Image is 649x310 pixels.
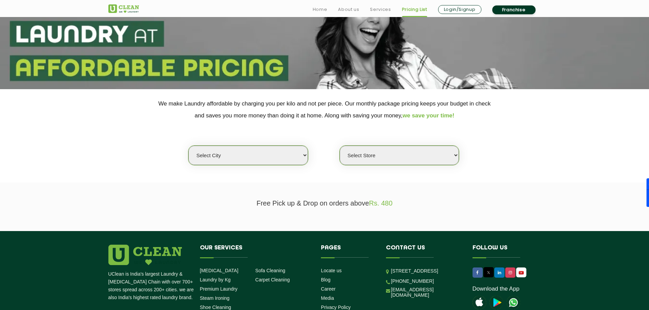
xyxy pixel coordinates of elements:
a: Laundry by Kg [200,277,231,282]
a: Services [370,5,391,14]
a: Blog [321,277,330,282]
img: UClean Laundry and Dry Cleaning [507,296,520,309]
p: [STREET_ADDRESS] [391,267,462,275]
img: logo.png [108,245,182,265]
span: Rs. 480 [369,199,392,207]
a: Privacy Policy [321,305,351,310]
a: Carpet Cleaning [255,277,290,282]
img: apple-icon.png [473,296,486,309]
p: UClean is India's largest Laundry & [MEDICAL_DATA] Chain with over 700+ stores spread across 200+... [108,270,195,301]
a: [PHONE_NUMBER] [391,278,434,284]
h4: Contact us [386,245,462,258]
a: Pricing List [402,5,427,14]
span: we save your time! [403,112,454,119]
a: Sofa Cleaning [255,268,285,273]
a: [EMAIL_ADDRESS][DOMAIN_NAME] [391,287,462,298]
a: [MEDICAL_DATA] [200,268,238,273]
a: Career [321,286,336,292]
a: Shoe Cleaning [200,305,231,310]
a: Premium Laundry [200,286,238,292]
img: playstoreicon.png [490,296,503,309]
h4: Pages [321,245,376,258]
p: Free Pick up & Drop on orders above [108,199,541,207]
h4: Our Services [200,245,311,258]
img: UClean Laundry and Dry Cleaning [517,269,526,276]
img: UClean Laundry and Dry Cleaning [108,4,139,13]
a: Locate us [321,268,342,273]
a: Login/Signup [438,5,481,14]
a: Franchise [492,5,536,14]
a: Download the App [473,285,520,292]
a: Media [321,295,334,301]
a: About us [338,5,359,14]
h4: Follow us [473,245,532,258]
a: Home [313,5,327,14]
p: We make Laundry affordable by charging you per kilo and not per piece. Our monthly package pricin... [108,98,541,121]
a: Steam Ironing [200,295,230,301]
